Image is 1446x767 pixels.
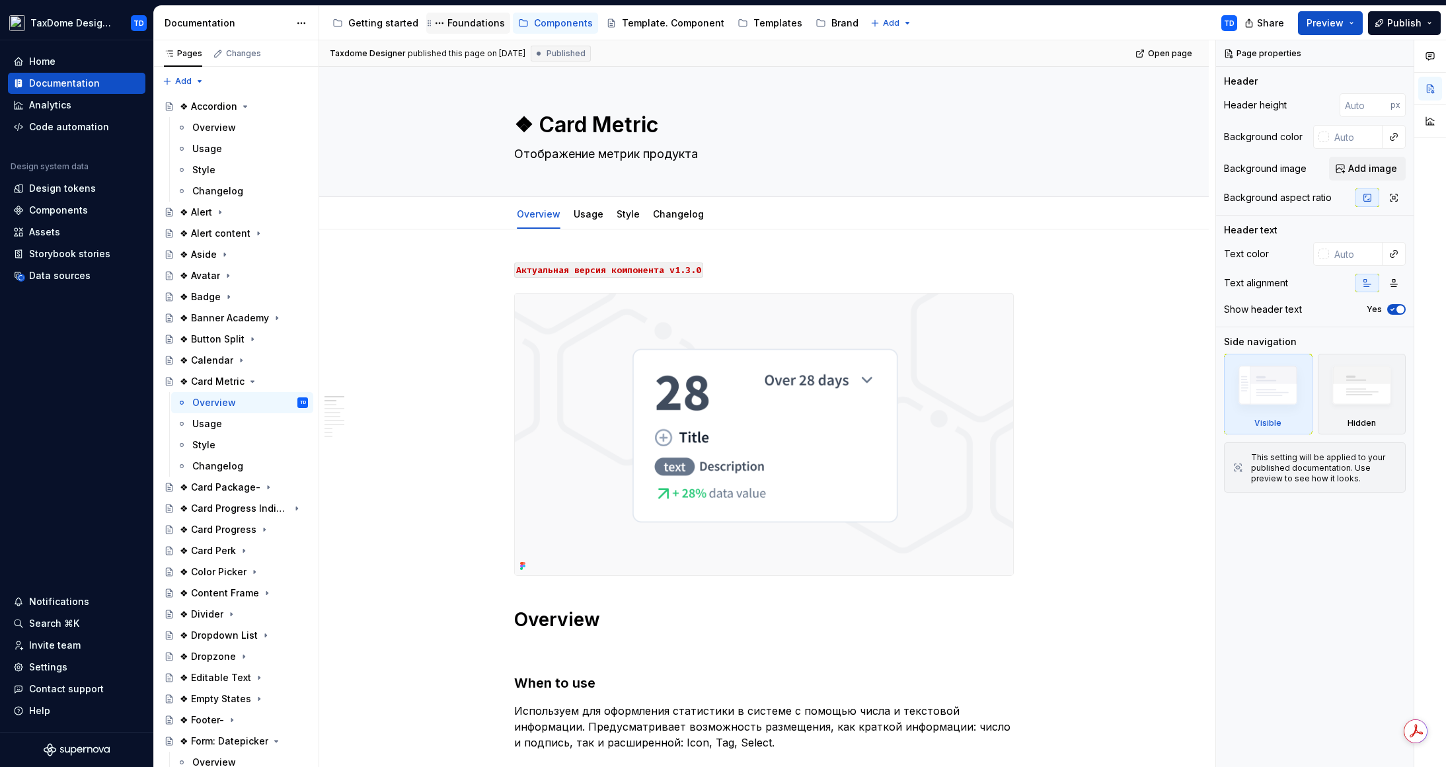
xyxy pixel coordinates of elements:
[513,13,598,34] a: Components
[159,202,313,223] a: ❖ Alert
[29,225,60,239] div: Assets
[192,163,215,177] div: Style
[164,48,202,59] div: Pages
[180,735,268,748] div: ❖ Form: Datepicker
[1257,17,1284,30] span: Share
[159,561,313,583] a: ❖ Color Picker
[171,392,313,413] a: OverviewTD
[159,688,313,709] a: ❖ Empty States
[732,13,808,34] a: Templates
[159,350,313,371] a: ❖ Calendar
[192,396,236,409] div: Overview
[3,9,151,37] button: TaxDome Design SystemTD
[29,99,71,112] div: Analytics
[8,657,145,678] a: Settings
[165,17,289,30] div: Documentation
[192,121,236,134] div: Overview
[180,608,223,621] div: ❖ Divider
[171,181,313,202] a: Changelog
[180,671,251,684] div: ❖ Editable Text
[611,200,645,227] div: Style
[8,116,145,138] a: Code automation
[29,55,56,68] div: Home
[8,265,145,286] a: Data sources
[192,417,222,430] div: Usage
[1251,452,1397,484] div: This setting will be applied to your published documentation. Use preview to see how it looks.
[447,17,505,30] div: Foundations
[1224,191,1332,204] div: Background aspect ratio
[426,13,510,34] a: Foundations
[192,184,243,198] div: Changelog
[1131,44,1198,63] a: Open page
[180,629,258,642] div: ❖ Dropdown List
[601,13,730,34] a: Template. Component
[192,142,222,155] div: Usage
[8,73,145,94] a: Documentation
[753,17,802,30] div: Templates
[1224,223,1277,237] div: Header text
[180,100,237,113] div: ❖ Accordion
[175,76,192,87] span: Add
[29,617,79,630] div: Search ⌘K
[330,48,406,59] span: Taxdome Designer
[8,678,145,700] button: Contact support
[192,460,243,473] div: Changelog
[180,269,220,282] div: ❖ Avatar
[514,608,1014,631] h1: Overview
[514,703,1014,750] p: Используем для оформления статистики в системе с помощью числа и текстовой информации. Предусматр...
[8,591,145,612] button: Notifications
[1224,130,1303,143] div: Background color
[159,604,313,625] a: ❖ Divider
[1348,418,1376,428] div: Hidden
[574,208,603,220] a: Usage
[180,502,289,515] div: ❖ Card Progress Indicator-
[327,10,864,36] div: Page tree
[1298,11,1363,35] button: Preview
[30,17,115,30] div: TaxDome Design System
[8,178,145,199] a: Design tokens
[1367,304,1382,315] label: Yes
[180,248,217,261] div: ❖ Aside
[159,223,313,244] a: ❖ Alert content
[512,200,566,227] div: Overview
[159,731,313,752] a: ❖ Form: Datepicker
[8,635,145,656] a: Invite team
[1390,100,1400,110] p: px
[159,519,313,540] a: ❖ Card Progress
[1329,125,1383,149] input: Auto
[159,286,313,307] a: ❖ Badge
[327,13,424,34] a: Getting started
[180,311,269,325] div: ❖ Banner Academy
[9,15,25,31] img: da704ea1-22e8-46cf-95f8-d9f462a55abe.png
[8,700,145,721] button: Help
[1148,48,1192,59] span: Open page
[1224,303,1302,316] div: Show header text
[1224,162,1307,175] div: Background image
[159,307,313,329] a: ❖ Banner Academy
[29,704,50,717] div: Help
[44,743,110,756] svg: Supernova Logo
[159,371,313,392] a: ❖ Card Metric
[171,138,313,159] a: Usage
[8,200,145,221] a: Components
[8,613,145,634] button: Search ⌘K
[171,456,313,477] a: Changelog
[159,329,313,350] a: ❖ Button Split
[653,208,704,220] a: Changelog
[348,17,418,30] div: Getting started
[1224,335,1297,348] div: Side navigation
[866,14,916,32] button: Add
[29,120,109,134] div: Code automation
[171,434,313,456] a: Style
[1307,17,1344,30] span: Preview
[133,18,144,28] div: TD
[1368,11,1441,35] button: Publish
[883,18,899,28] span: Add
[1340,93,1390,117] input: Auto
[1348,162,1397,175] span: Add image
[831,17,858,30] div: Brand
[1329,157,1406,181] button: Add image
[180,227,250,240] div: ❖ Alert content
[29,247,110,261] div: Storybook stories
